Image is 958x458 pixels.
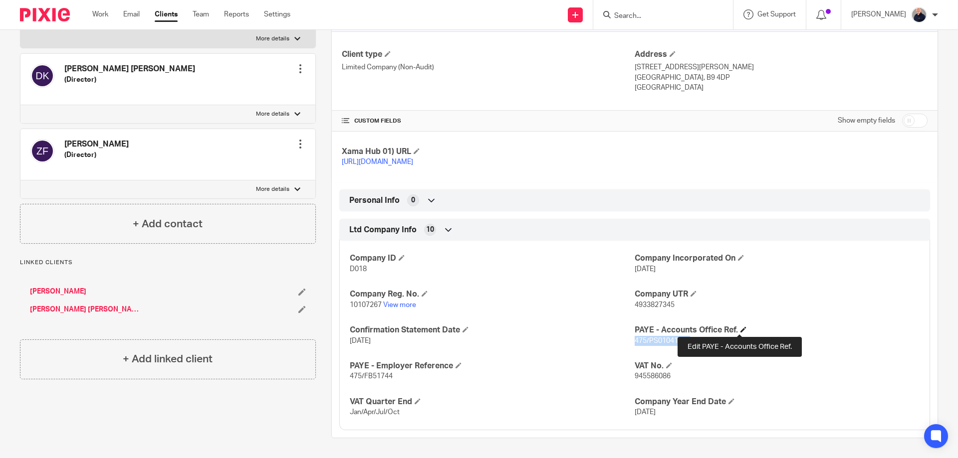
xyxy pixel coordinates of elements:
a: Team [193,9,209,19]
p: Linked clients [20,259,316,267]
h4: CUSTOM FIELDS [342,117,635,125]
span: 10 [426,225,434,235]
a: Clients [155,9,178,19]
h4: Company UTR [635,289,920,300]
h5: (Director) [64,75,195,85]
input: Search [613,12,703,21]
h4: + Add linked client [123,351,213,367]
span: [DATE] [350,337,371,344]
span: [DATE] [635,409,656,416]
h5: (Director) [64,150,129,160]
img: Pixie [20,8,70,21]
span: 10107267 [350,302,382,308]
span: Get Support [757,11,796,18]
img: svg%3E [30,139,54,163]
h4: VAT No. [635,361,920,371]
img: svg%3E [30,64,54,88]
span: 945586086 [635,373,671,380]
a: View more [383,302,416,308]
h4: Client type [342,49,635,60]
h4: [PERSON_NAME] [PERSON_NAME] [64,64,195,74]
h4: VAT Quarter End [350,397,635,407]
h4: + Add contact [133,216,203,232]
h4: PAYE - Accounts Office Ref. [635,325,920,335]
span: D018 [350,266,367,273]
h4: Company ID [350,253,635,264]
h4: PAYE - Employer Reference [350,361,635,371]
p: [GEOGRAPHIC_DATA] [635,83,928,93]
a: [PERSON_NAME] [30,287,86,297]
label: Show empty fields [838,116,895,126]
h4: Xama Hub 01) URL [342,147,635,157]
a: [PERSON_NAME] [PERSON_NAME] [30,305,140,314]
h4: [PERSON_NAME] [64,139,129,150]
span: 475/FB51744 [350,373,393,380]
a: Work [92,9,108,19]
p: [STREET_ADDRESS][PERSON_NAME] [635,62,928,72]
p: [GEOGRAPHIC_DATA], B9 4DP [635,73,928,83]
span: [DATE] [635,266,656,273]
span: 0 [411,195,415,205]
p: More details [256,35,289,43]
span: 475/PS01041041 [635,337,690,344]
span: Jan/Apr/Jul/Oct [350,409,400,416]
h4: Address [635,49,928,60]
a: [URL][DOMAIN_NAME] [342,158,413,165]
h4: Company Incorporated On [635,253,920,264]
span: 4933827345 [635,302,675,308]
span: Ltd Company Info [349,225,417,235]
p: More details [256,110,289,118]
span: Personal Info [349,195,400,206]
img: IMG_8745-0021-copy.jpg [911,7,927,23]
a: Settings [264,9,290,19]
p: Limited Company (Non-Audit) [342,62,635,72]
h4: Company Reg. No. [350,289,635,300]
h4: Confirmation Statement Date [350,325,635,335]
a: Reports [224,9,249,19]
p: More details [256,185,289,193]
h4: Company Year End Date [635,397,920,407]
p: [PERSON_NAME] [851,9,906,19]
a: Email [123,9,140,19]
